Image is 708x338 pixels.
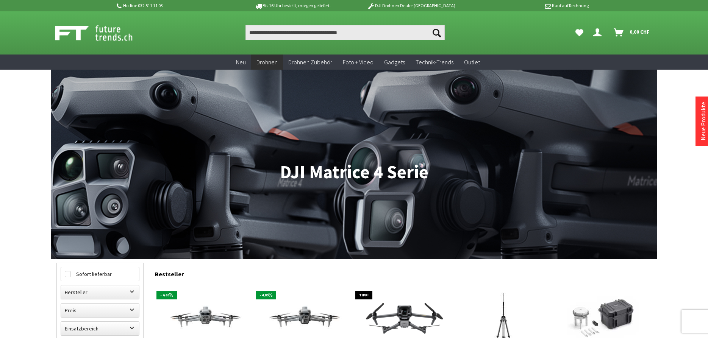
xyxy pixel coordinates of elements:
a: Drohnen Zubehör [283,55,338,70]
h1: DJI Matrice 4 Serie [56,163,652,182]
a: Drohnen [251,55,283,70]
label: Hersteller [61,285,139,299]
p: Hotline 032 511 11 03 [116,1,234,10]
p: Kauf auf Rechnung [470,1,589,10]
span: Drohnen [256,58,278,66]
button: Suchen [429,25,445,40]
img: Shop Futuretrends - zur Startseite wechseln [55,23,149,42]
span: Gadgets [384,58,405,66]
a: Gadgets [379,55,410,70]
span: Outlet [464,58,480,66]
a: Neu [231,55,251,70]
p: Bis 16 Uhr bestellt, morgen geliefert. [234,1,352,10]
a: Foto + Video [338,55,379,70]
a: Neue Produkte [699,102,707,140]
a: Warenkorb [611,25,653,40]
a: Technik-Trends [410,55,459,70]
label: Sofort lieferbar [61,267,139,281]
a: Dein Konto [590,25,608,40]
span: Neu [236,58,246,66]
span: 0,00 CHF [630,26,650,38]
label: Einsatzbereich [61,322,139,335]
span: Technik-Trends [416,58,453,66]
a: Meine Favoriten [572,25,587,40]
span: Foto + Video [343,58,374,66]
a: Outlet [459,55,485,70]
div: Bestseller [155,263,652,282]
input: Produkt, Marke, Kategorie, EAN, Artikelnummer… [245,25,445,40]
label: Preis [61,304,139,317]
p: DJI Drohnen Dealer [GEOGRAPHIC_DATA] [352,1,470,10]
span: Drohnen Zubehör [288,58,332,66]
